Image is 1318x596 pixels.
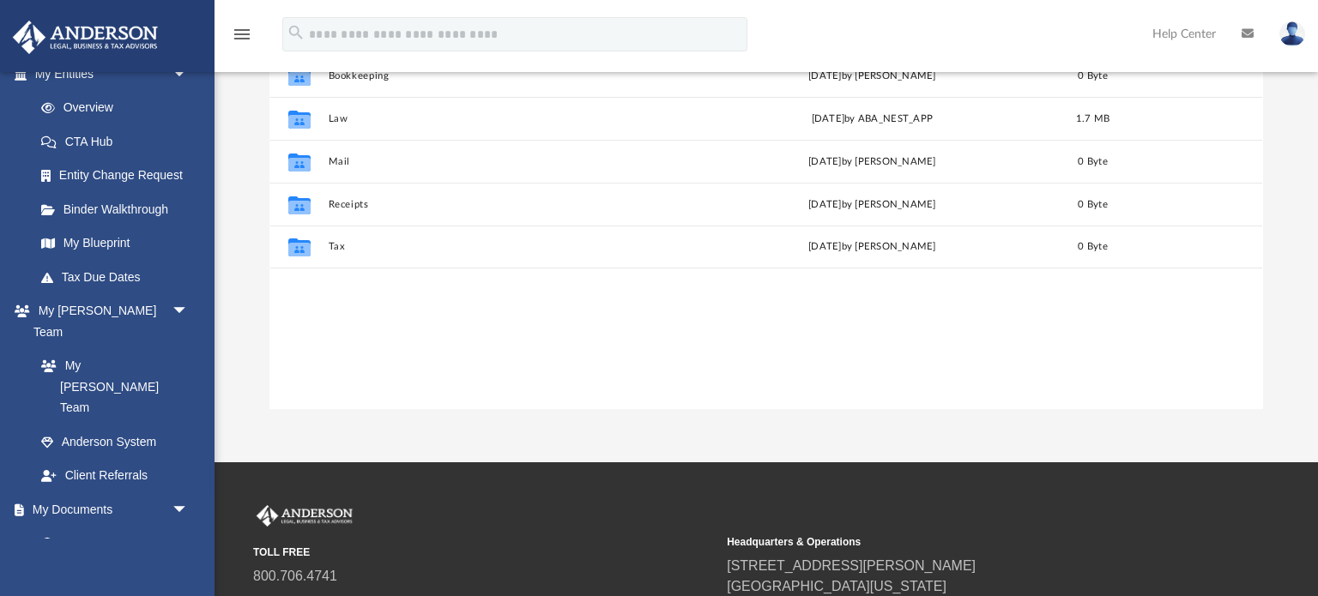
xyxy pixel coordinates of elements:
[232,24,252,45] i: menu
[329,70,686,81] button: Bookkeeping
[329,156,686,167] button: Mail
[24,124,215,159] a: CTA Hub
[24,459,206,493] a: Client Referrals
[727,558,976,573] a: [STREET_ADDRESS][PERSON_NAME]
[24,260,215,294] a: Tax Due Dates
[727,534,1188,550] small: Headquarters & Operations
[24,349,197,425] a: My [PERSON_NAME] Team
[172,492,206,527] span: arrow_drop_down
[253,569,337,583] a: 800.706.4741
[24,91,215,125] a: Overview
[24,527,197,561] a: Box
[1079,71,1109,81] span: 0 Byte
[232,33,252,45] a: menu
[269,54,1262,409] div: grid
[329,113,686,124] button: Law
[24,192,215,226] a: Binder Walkthrough
[172,294,206,329] span: arrow_drop_down
[329,199,686,210] button: Receipts
[1076,114,1110,123] span: 1.7 MB
[172,57,206,92] span: arrow_drop_down
[253,505,356,527] img: Anderson Advisors Platinum Portal
[287,23,305,42] i: search
[24,159,215,193] a: Entity Change Request
[12,294,206,349] a: My [PERSON_NAME] Teamarrow_drop_down
[12,57,215,91] a: My Entitiesarrow_drop_down
[693,154,1051,170] div: [DATE] by [PERSON_NAME]
[12,492,206,527] a: My Documentsarrow_drop_down
[1079,157,1109,166] span: 0 Byte
[329,241,686,252] button: Tax
[24,226,206,261] a: My Blueprint
[1079,242,1109,251] span: 0 Byte
[693,111,1051,127] div: [DATE] by ABA_NEST_APP
[253,545,715,560] small: TOLL FREE
[727,579,946,593] a: [GEOGRAPHIC_DATA][US_STATE]
[693,197,1051,213] div: [DATE] by [PERSON_NAME]
[1079,200,1109,209] span: 0 Byte
[8,21,163,54] img: Anderson Advisors Platinum Portal
[693,69,1051,84] div: [DATE] by [PERSON_NAME]
[693,239,1051,255] div: [DATE] by [PERSON_NAME]
[1279,21,1305,46] img: User Pic
[24,424,206,459] a: Anderson System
